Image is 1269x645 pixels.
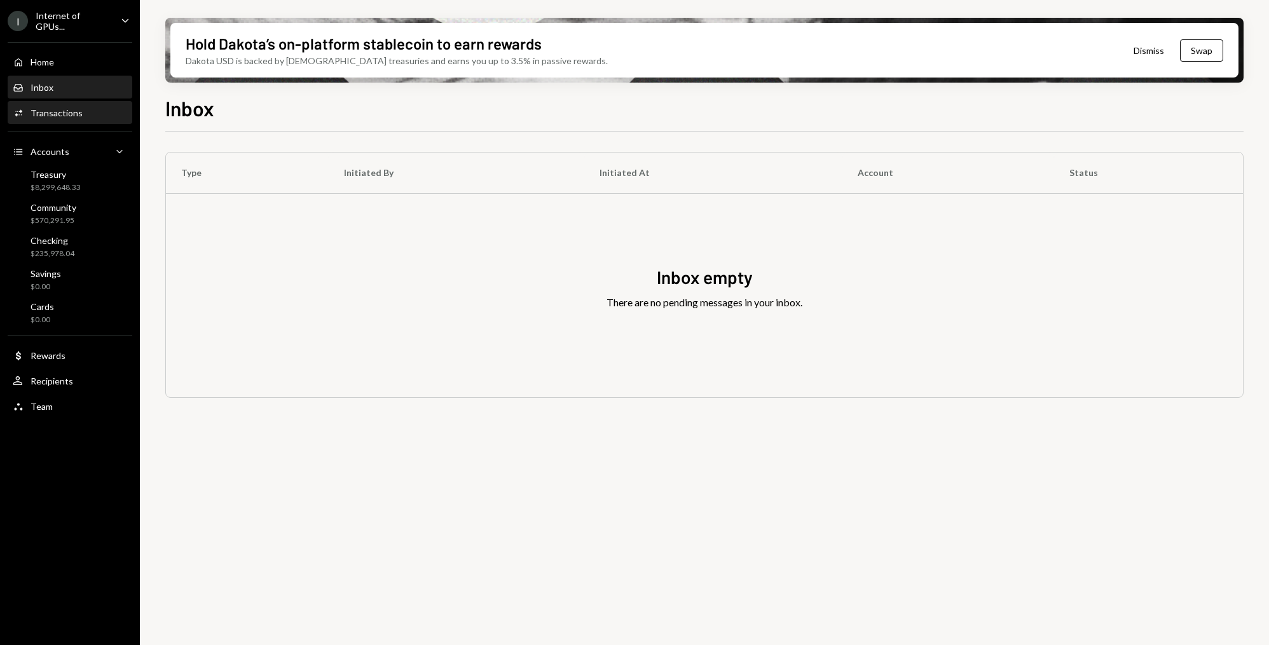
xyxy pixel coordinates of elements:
div: Inbox empty [657,265,753,290]
a: Team [8,395,132,418]
div: Treasury [31,169,81,180]
th: Account [842,153,1053,193]
div: Savings [31,268,61,279]
div: $235,978.04 [31,248,74,259]
div: Rewards [31,350,65,361]
th: Initiated At [584,153,842,193]
div: Home [31,57,54,67]
h1: Inbox [165,95,214,121]
th: Status [1054,153,1243,193]
div: Internet of GPUs... [36,10,111,32]
a: Home [8,50,132,73]
div: Dakota USD is backed by [DEMOGRAPHIC_DATA] treasuries and earns you up to 3.5% in passive rewards. [186,54,608,67]
a: Accounts [8,140,132,163]
div: There are no pending messages in your inbox. [607,295,802,310]
a: Recipients [8,369,132,392]
div: Cards [31,301,54,312]
a: Inbox [8,76,132,98]
a: Checking$235,978.04 [8,231,132,262]
th: Initiated By [329,153,585,193]
th: Type [166,153,329,193]
a: Community$570,291.95 [8,198,132,229]
div: $0.00 [31,282,61,292]
a: Cards$0.00 [8,297,132,328]
div: Accounts [31,146,69,157]
a: Savings$0.00 [8,264,132,295]
a: Rewards [8,344,132,367]
div: Community [31,202,76,213]
div: Hold Dakota’s on-platform stablecoin to earn rewards [186,33,542,54]
div: Checking [31,235,74,246]
button: Dismiss [1118,36,1180,65]
a: Transactions [8,101,132,124]
button: Swap [1180,39,1223,62]
div: Inbox [31,82,53,93]
div: $8,299,648.33 [31,182,81,193]
div: I [8,11,28,31]
div: Recipients [31,376,73,386]
div: Team [31,401,53,412]
div: Transactions [31,107,83,118]
div: $570,291.95 [31,215,76,226]
div: $0.00 [31,315,54,325]
a: Treasury$8,299,648.33 [8,165,132,196]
